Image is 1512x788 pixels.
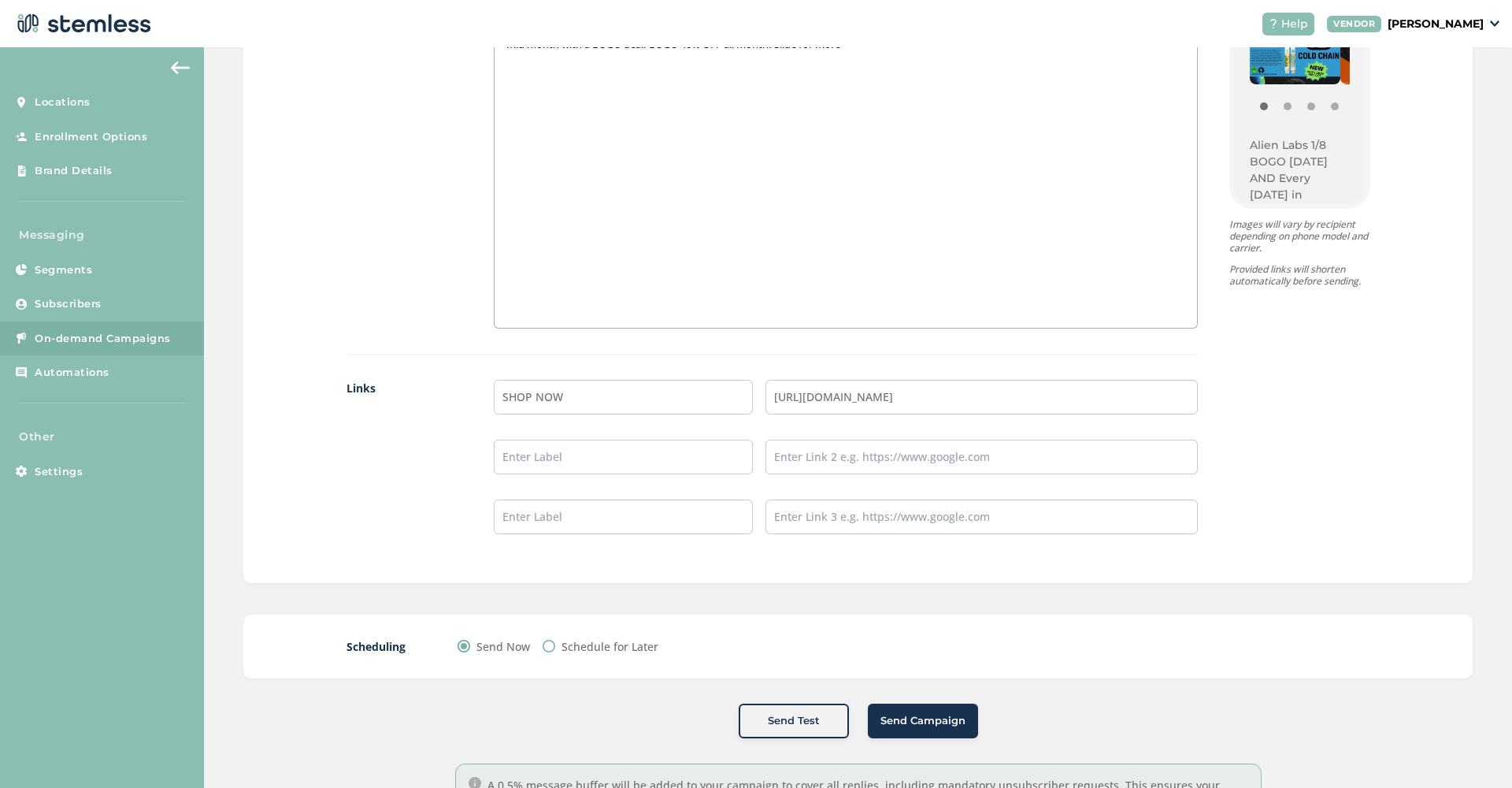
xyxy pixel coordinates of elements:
[1276,95,1299,118] button: Item 1
[765,500,1198,534] input: Enter Link 3 e.g. https://www.google.com
[494,440,753,474] input: Enter Label
[1433,712,1512,788] iframe: Chat Widget
[1229,218,1370,254] p: Images will vary by recipient depending on phone model and carrier.
[880,713,965,729] span: Send Campaign
[494,380,753,414] input: Enter Label
[346,380,462,559] label: Links
[1250,137,1350,385] p: Alien Labs 1/8 BOGO [DATE] AND Every [DATE] in October! 30% off Connected 1/8s every [DATE]! New ...
[35,296,102,312] span: Subscribers
[1229,263,1370,287] p: Provided links will shorten automatically before sending.
[1323,95,1347,118] button: Item 3
[35,262,92,278] span: Segments
[35,95,91,110] span: Locations
[1281,16,1308,32] span: Help
[768,713,820,729] span: Send Test
[35,163,113,179] span: Brand Details
[1490,20,1499,27] img: icon_down-arrow-small-66adaf34.svg
[1327,16,1381,32] div: VENDOR
[35,464,83,480] span: Settings
[1299,95,1323,118] button: Item 2
[35,365,109,381] span: Automations
[765,380,1198,414] input: Enter Link 1 e.g. https://www.google.com
[35,129,147,145] span: Enrollment Options
[1252,95,1276,118] button: Item 0
[494,500,753,534] input: Enter Label
[35,331,171,347] span: On-demand Campaigns
[171,61,190,74] img: icon-arrow-back-accent-c549486e.svg
[561,638,658,655] label: Schedule for Later
[476,638,530,655] label: Send Now
[868,704,978,738] button: Send Campaign
[1388,16,1484,32] p: [PERSON_NAME]
[765,440,1198,474] input: Enter Link 2 e.g. https://www.google.com
[346,638,426,655] label: Scheduling
[1269,19,1278,28] img: icon-help-white-03924b79.svg
[13,8,151,39] img: logo-dark-0685b13c.svg
[739,704,849,738] button: Send Test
